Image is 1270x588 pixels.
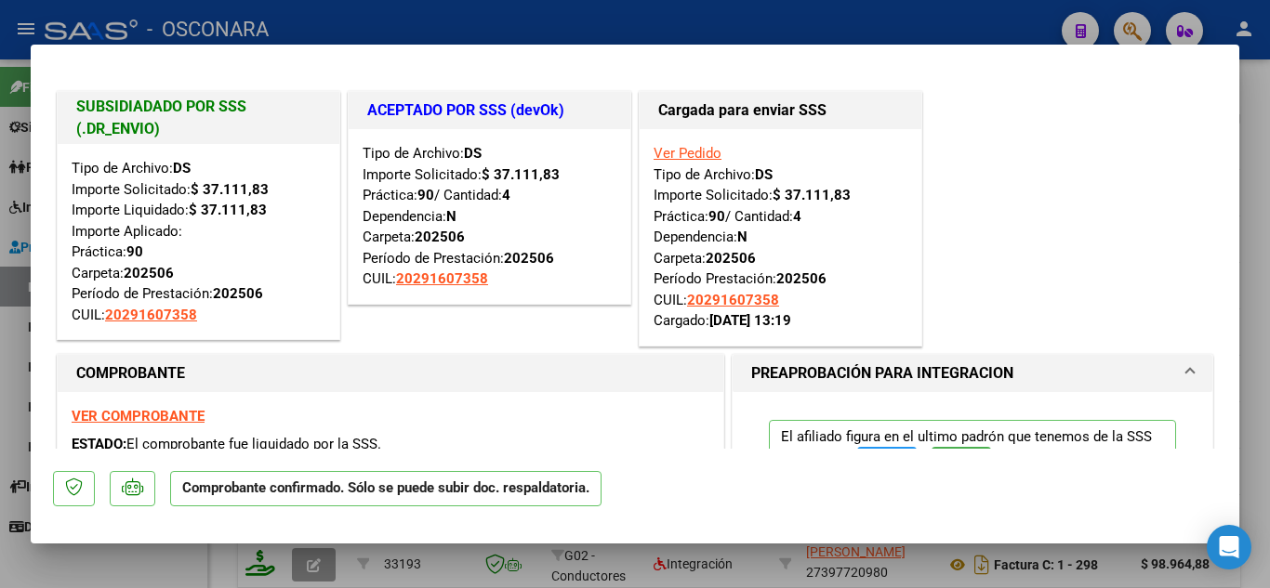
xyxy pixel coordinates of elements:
[502,187,510,203] strong: 4
[72,158,325,325] div: Tipo de Archivo: Importe Solicitado: Importe Liquidado: Importe Aplicado: Práctica: Carpeta: Perí...
[773,187,851,203] strong: $ 37.111,83
[367,99,612,122] h1: ACEPTADO POR SSS (devOk)
[105,307,197,323] span: 20291607358
[173,160,191,176] strong: DS
[464,145,482,162] strong: DS
[504,250,554,267] strong: 202506
[191,181,269,198] strong: $ 37.111,83
[170,471,602,507] p: Comprobante confirmado. Sólo se puede subir doc. respaldatoria.
[126,243,143,260] strong: 90
[76,96,321,140] h1: SUBSIDIADADO POR SSS (.DR_ENVIO)
[793,208,801,225] strong: 4
[189,202,267,218] strong: $ 37.111,83
[446,208,456,225] strong: N
[417,187,434,203] strong: 90
[706,250,756,267] strong: 202506
[72,436,126,452] span: ESTADO:
[658,99,903,122] h1: Cargada para enviar SSS
[415,229,465,245] strong: 202506
[72,408,205,425] a: VER COMPROBANTE
[751,362,1013,385] h1: PREAPROBACIÓN PARA INTEGRACION
[654,143,907,332] div: Tipo de Archivo: Importe Solicitado: Práctica: / Cantidad: Dependencia: Carpeta: Período Prestaci...
[769,420,1176,490] p: El afiliado figura en el ultimo padrón que tenemos de la SSS de
[776,270,827,287] strong: 202506
[755,166,773,183] strong: DS
[857,447,917,481] button: FTP
[708,208,725,225] strong: 90
[709,312,791,329] strong: [DATE] 13:19
[482,166,560,183] strong: $ 37.111,83
[76,364,185,382] strong: COMPROBANTE
[126,436,381,452] span: El comprobante fue liquidado por la SSS.
[737,229,747,245] strong: N
[733,355,1212,392] mat-expansion-panel-header: PREAPROBACIÓN PARA INTEGRACION
[932,447,991,481] button: SSS
[124,265,174,281] strong: 202506
[687,292,779,308] span: 20291607358
[396,270,488,287] span: 20291607358
[654,145,721,162] a: Ver Pedido
[1207,525,1251,569] div: Open Intercom Messenger
[363,143,616,290] div: Tipo de Archivo: Importe Solicitado: Práctica: / Cantidad: Dependencia: Carpeta: Período de Prest...
[213,285,263,302] strong: 202506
